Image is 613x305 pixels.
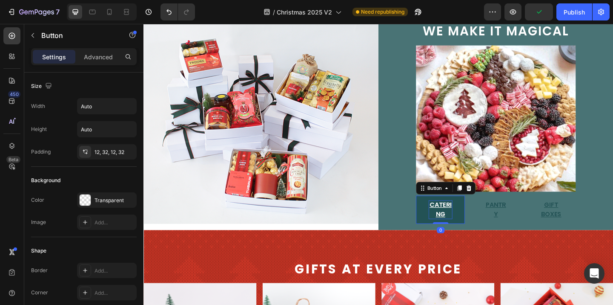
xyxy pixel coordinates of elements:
span: / [273,8,275,17]
div: Publish [564,8,585,17]
div: Height [31,125,47,133]
input: Auto [77,122,136,137]
button: <p>Pantry</p> [356,187,410,218]
p: Settings [42,52,66,61]
p: Catering [310,192,336,212]
div: Undo/Redo [160,3,195,20]
button: <p>Catering</p> [296,187,349,218]
div: 12, 32, 12, 32 [95,148,135,156]
span: Gifts at every price [164,257,347,276]
p: 7 [56,7,60,17]
div: Shape [31,247,46,255]
input: Auto [77,99,136,114]
div: Add... [95,267,135,275]
div: Background [31,177,60,184]
button: <p>Gift Boxes</p> [417,187,470,218]
div: Transparent [95,197,135,204]
button: Publish [556,3,592,20]
p: Gift Boxes [430,192,456,212]
div: Width [31,102,45,110]
div: Padding [31,148,51,156]
div: 450 [8,91,20,98]
div: Image [31,218,46,226]
div: 0 [319,221,327,228]
button: 7 [3,3,63,20]
span: Need republishing [361,8,404,16]
div: Corner [31,289,48,296]
p: Pantry [370,192,396,212]
img: gempages_447494885986010322-94f8e599-9a18-4f00-a16a-35112bc7c496.gif [296,23,470,182]
div: Open Intercom Messenger [584,263,604,284]
div: Add... [95,289,135,297]
p: Advanced [84,52,113,61]
div: Beta [6,156,20,163]
p: Button [41,30,114,41]
iframe: Design area [143,24,613,305]
div: Add... [95,219,135,227]
div: Color [31,196,44,204]
span: Christmas 2025 V2 [277,8,332,17]
div: Border [31,267,48,274]
div: Size [31,81,54,92]
div: Button [307,175,326,183]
